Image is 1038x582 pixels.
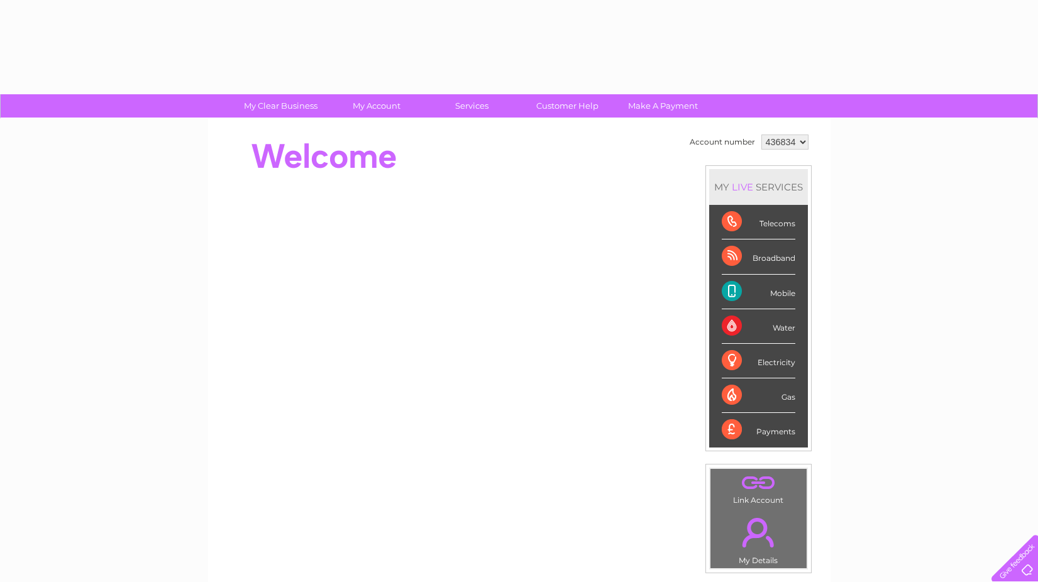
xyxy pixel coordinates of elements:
[229,94,333,118] a: My Clear Business
[722,205,795,239] div: Telecoms
[420,94,524,118] a: Services
[709,169,808,205] div: MY SERVICES
[722,413,795,447] div: Payments
[729,181,756,193] div: LIVE
[324,94,428,118] a: My Account
[722,309,795,344] div: Water
[516,94,619,118] a: Customer Help
[722,275,795,309] div: Mobile
[710,468,807,508] td: Link Account
[714,510,803,554] a: .
[687,131,758,153] td: Account number
[722,344,795,378] div: Electricity
[722,239,795,274] div: Broadband
[710,507,807,569] td: My Details
[722,378,795,413] div: Gas
[714,472,803,494] a: .
[611,94,715,118] a: Make A Payment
